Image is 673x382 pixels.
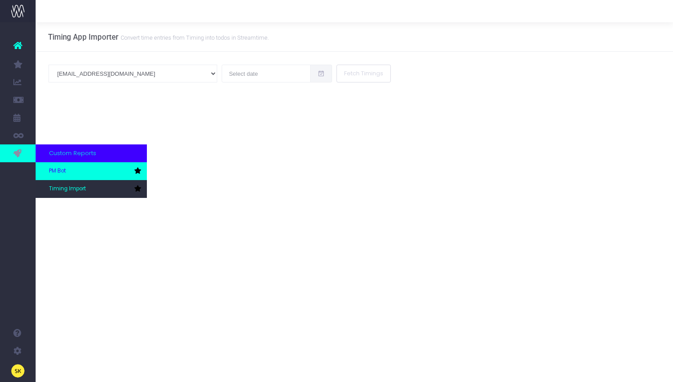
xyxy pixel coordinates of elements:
[11,364,24,378] img: images/default_profile_image.png
[118,33,269,41] small: Convert time entries from Timing into todos in Streamtime.
[49,185,86,193] span: Timing Import
[36,162,147,180] a: PM Bot
[49,149,96,158] span: Custom Reports
[222,65,311,82] input: Select date
[48,33,269,41] h3: Timing App Importer
[36,180,147,198] a: Timing Import
[49,167,66,175] span: PM Bot
[336,65,391,82] button: Fetch Timings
